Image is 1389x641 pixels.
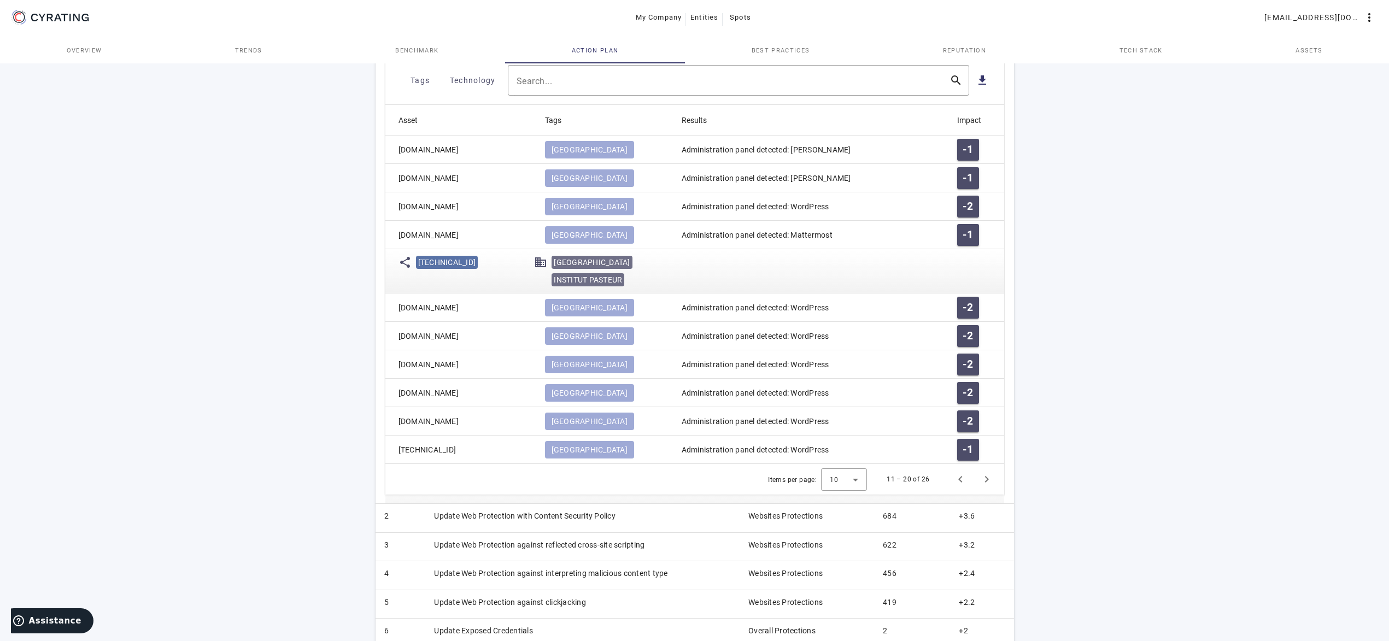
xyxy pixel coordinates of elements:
[385,407,536,436] mat-cell: [DOMAIN_NAME]
[545,354,664,375] mat-chip-listbox: Tags
[963,230,973,240] span: -1
[963,144,973,155] span: -1
[425,504,740,532] td: Update Web Protection with Content Security Policy
[385,436,536,464] mat-cell: [TECHNICAL_ID]
[963,201,973,212] span: -2
[673,221,948,249] mat-cell: Administration panel detected: Mattermost
[554,258,630,267] span: [GEOGRAPHIC_DATA]
[673,322,948,350] mat-cell: Administration panel detected: WordPress
[768,474,817,485] div: Items per page:
[385,379,536,407] mat-cell: [DOMAIN_NAME]
[545,114,561,126] div: Tags
[673,436,948,464] mat-cell: Administration panel detected: WordPress
[385,192,536,221] mat-cell: [DOMAIN_NAME]
[67,48,102,54] span: Overview
[963,331,973,342] span: -2
[385,350,536,379] mat-cell: [DOMAIN_NAME]
[418,258,476,267] span: [TECHNICAL_ID]
[545,167,664,189] mat-chip-listbox: Tags
[31,14,89,21] g: CYRATING
[1296,48,1322,54] span: Assets
[385,164,536,192] mat-cell: [DOMAIN_NAME]
[673,136,948,164] mat-cell: Administration panel detected: [PERSON_NAME]
[1120,48,1163,54] span: Tech Stack
[874,561,950,590] td: 456
[376,532,426,561] td: 3
[545,297,664,319] mat-chip-listbox: Tags
[1363,11,1376,24] mat-icon: more_vert
[950,532,1013,561] td: +3.2
[730,9,751,26] span: Spots
[976,74,989,87] mat-icon: file_download
[552,144,628,155] span: [GEOGRAPHIC_DATA]
[887,474,929,485] div: 11 – 20 of 26
[545,139,664,161] mat-chip-listbox: Tags
[874,532,950,561] td: 622
[545,382,664,404] mat-chip-listbox: Tags
[957,114,991,126] div: Impact
[690,9,718,26] span: Entities
[385,322,536,350] mat-cell: [DOMAIN_NAME]
[545,196,664,217] mat-chip-listbox: Tags
[874,590,950,618] td: 419
[545,439,664,461] mat-chip-listbox: Tags
[554,275,622,284] span: INSTITUT PASTEUR
[673,379,948,407] mat-cell: Administration panel detected: WordPress
[376,504,426,532] td: 2
[874,504,950,532] td: 684
[686,8,723,27] button: Entities
[963,387,973,398] span: -2
[552,359,628,370] span: [GEOGRAPHIC_DATA]
[376,590,426,618] td: 5
[1264,9,1363,26] span: [EMAIL_ADDRESS][DOMAIN_NAME]
[394,70,447,90] button: Tags
[552,387,628,398] span: [GEOGRAPHIC_DATA]
[947,466,974,492] button: Previous page
[682,114,717,126] div: Results
[963,444,973,455] span: -1
[552,416,628,427] span: [GEOGRAPHIC_DATA]
[740,504,874,532] td: Websites Protections
[740,532,874,561] td: Websites Protections
[411,72,430,89] span: Tags
[740,561,874,590] td: Websites Protections
[398,114,418,126] div: Asset
[673,293,948,322] mat-cell: Administration panel detected: WordPress
[957,114,981,126] div: Impact
[545,224,664,246] mat-chip-listbox: Tags
[552,201,628,212] span: [GEOGRAPHIC_DATA]
[545,410,664,432] mat-chip-listbox: Tags
[450,72,496,89] span: Technology
[673,407,948,436] mat-cell: Administration panel detected: WordPress
[963,173,973,184] span: -1
[552,331,628,342] span: [GEOGRAPHIC_DATA]
[385,293,536,322] mat-cell: [DOMAIN_NAME]
[398,114,427,126] div: Asset
[447,70,499,90] button: Technology
[682,114,707,126] div: Results
[517,76,553,86] mat-label: Search...
[950,590,1013,618] td: +2.2
[673,350,948,379] mat-cell: Administration panel detected: WordPress
[425,532,740,561] td: Update Web Protection against reflected cross-site scripting
[376,561,426,590] td: 4
[385,136,536,164] mat-cell: [DOMAIN_NAME]
[235,48,262,54] span: Trends
[963,359,973,370] span: -2
[552,302,628,313] span: [GEOGRAPHIC_DATA]
[395,48,438,54] span: Benchmark
[11,608,93,636] iframe: Ouvre un widget dans lequel vous pouvez trouver plus d’informations
[752,48,810,54] span: Best practices
[425,590,740,618] td: Update Web Protection against clickjacking
[398,256,412,269] mat-icon: share
[963,416,973,427] span: -2
[425,561,740,590] td: Update Web Protection against interpreting malicious content type
[723,8,758,27] button: Spots
[1260,8,1380,27] button: [EMAIL_ADDRESS][DOMAIN_NAME]
[545,114,571,126] div: Tags
[534,256,547,269] mat-icon: domain
[552,173,628,184] span: [GEOGRAPHIC_DATA]
[740,590,874,618] td: Websites Protections
[950,561,1013,590] td: +2.4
